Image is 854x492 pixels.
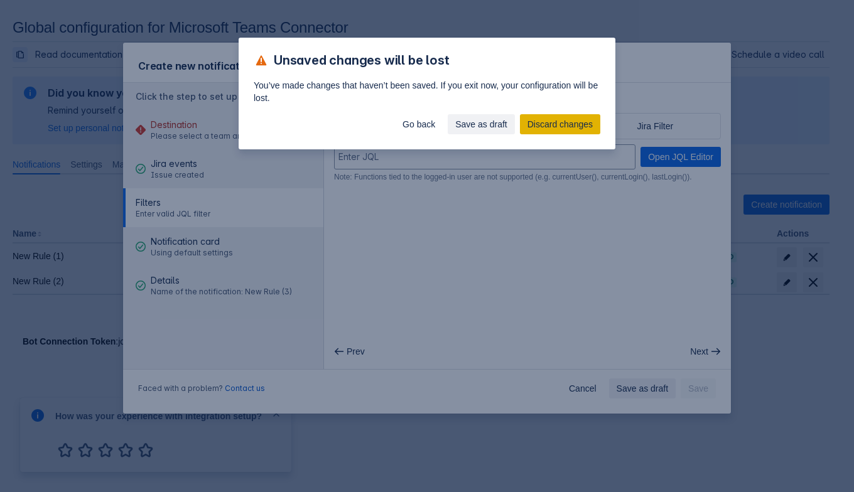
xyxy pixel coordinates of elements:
span: Go back [403,114,435,134]
button: Go back [395,114,443,134]
span: warning [254,53,269,68]
button: Save as draft [448,114,515,134]
span: Save as draft [455,114,507,134]
div: You’ve made changes that haven’t been saved. If you exit now, your configuration will be lost. [239,78,615,105]
span: Unsaved changes will be lost [274,53,449,69]
span: Discard changes [527,114,593,134]
button: Discard changes [520,114,600,134]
